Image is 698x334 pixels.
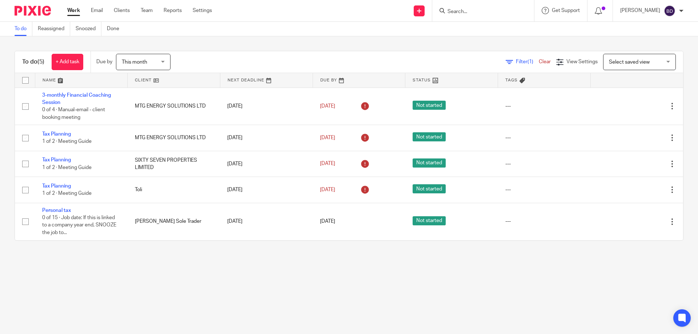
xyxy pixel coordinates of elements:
span: [DATE] [320,135,335,140]
div: --- [505,134,583,141]
span: [DATE] [320,161,335,166]
input: Search [447,9,512,15]
img: Pixie [15,6,51,16]
span: Not started [413,158,446,168]
span: Tags [505,78,518,82]
span: 1 of 2 · Meeting Guide [42,165,92,170]
a: + Add task [52,54,83,70]
td: [DATE] [220,88,313,125]
span: Not started [413,101,446,110]
span: This month [122,60,147,65]
span: Not started [413,216,446,225]
a: Tax Planning [42,184,71,189]
td: MTG ENERGY SOLUTIONS LTD [128,88,220,125]
a: Reports [164,7,182,14]
a: Clear [539,59,551,64]
a: Clients [114,7,130,14]
img: svg%3E [664,5,675,17]
a: Work [67,7,80,14]
h1: To do [22,58,44,66]
a: 3-monthly Financial Coaching Session [42,93,111,105]
p: Due by [96,58,112,65]
span: Select saved view [609,60,650,65]
span: Not started [413,132,446,141]
div: --- [505,160,583,168]
span: [DATE] [320,187,335,192]
span: 0 of 15 · Job date: If this is linked to a company year end, SNOOZE the job to... [42,215,116,235]
a: Tax Planning [42,157,71,162]
p: [PERSON_NAME] [620,7,660,14]
span: Filter [516,59,539,64]
span: 1 of 2 · Meeting Guide [42,191,92,196]
td: SIXTY SEVEN PROPERTIES LIMITED [128,151,220,177]
a: Tax Planning [42,132,71,137]
td: [PERSON_NAME] Sole Trader [128,203,220,240]
div: --- [505,102,583,110]
div: --- [505,186,583,193]
span: [DATE] [320,219,335,224]
div: --- [505,218,583,225]
span: [DATE] [320,104,335,109]
td: [DATE] [220,203,313,240]
td: Toli [128,177,220,203]
span: Get Support [552,8,580,13]
a: To do [15,22,32,36]
td: [DATE] [220,177,313,203]
span: (5) [37,59,44,65]
a: Email [91,7,103,14]
span: Not started [413,184,446,193]
td: [DATE] [220,125,313,151]
span: 0 of 4 · Manual-email - client booking meeting [42,107,105,120]
a: Reassigned [38,22,70,36]
span: View Settings [566,59,598,64]
a: Personal tax [42,208,71,213]
a: Snoozed [76,22,101,36]
td: MTG ENERGY SOLUTIONS LTD [128,125,220,151]
span: (1) [527,59,533,64]
a: Settings [193,7,212,14]
a: Team [141,7,153,14]
a: Done [107,22,125,36]
td: [DATE] [220,151,313,177]
span: 1 of 2 · Meeting Guide [42,139,92,144]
